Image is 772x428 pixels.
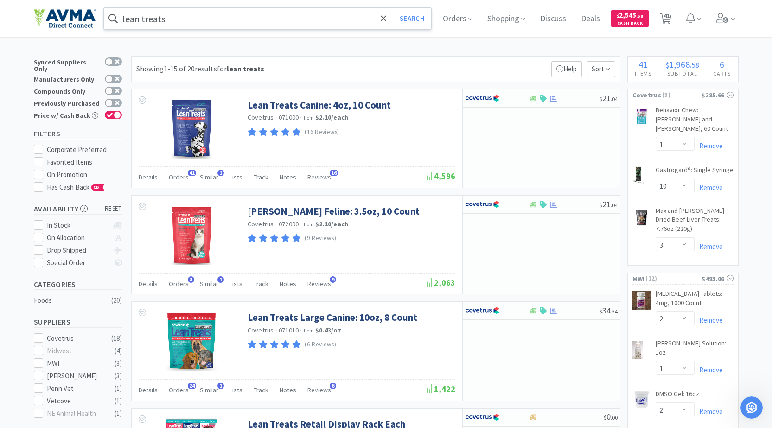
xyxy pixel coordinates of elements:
[656,106,734,137] a: Behavior Chew: [PERSON_NAME] and [PERSON_NAME], 60 Count
[279,326,299,334] span: 071010
[632,390,651,409] img: 9637b8d9f872495fbe8bef2e0c7f06f2_7925.png
[644,274,702,283] span: ( 12 )
[604,411,618,422] span: 0
[34,295,109,306] div: Foods
[34,204,122,214] h5: Availability
[600,96,602,102] span: $
[47,396,104,407] div: Vetcove
[163,4,179,20] div: Close
[115,345,122,357] div: ( 4 )
[26,5,41,20] img: Profile image for Austin
[611,202,618,209] span: . 04
[638,58,648,70] span: 41
[600,93,618,103] span: 21
[34,128,122,139] h5: Filters
[279,220,299,228] span: 072000
[632,291,651,310] img: dbe6a85b9bd2451dbbc043ebb1b34a19_17333.png
[47,345,104,357] div: Midwest
[105,204,122,214] span: reset
[47,232,108,243] div: On Allocation
[600,202,602,209] span: $
[200,386,218,394] span: Similar
[104,8,432,29] input: Search by item, sku, manufacturer, ingredient, size...
[720,58,724,70] span: 6
[330,170,338,176] span: 16
[695,365,723,374] a: Remove
[305,234,336,243] p: (9 Reviews)
[536,15,570,23] a: Discuss
[611,414,618,421] span: . 00
[393,8,431,29] button: Search
[666,60,669,70] span: $
[305,128,339,137] p: (16 Reviews)
[304,327,314,334] span: from
[47,408,104,419] div: NE Animal Health
[611,308,618,315] span: . 34
[632,274,645,284] span: MWI
[145,4,163,21] button: Home
[702,274,733,284] div: $493.06
[27,306,67,313] a: Privacy Policy
[248,220,274,228] a: Covetrus
[248,311,417,324] a: Lean Treats Large Canine: 10oz, 8 Count
[577,15,604,23] a: Deals
[47,144,122,155] div: Corporate Preferred
[424,383,455,394] span: 1,422
[28,65,168,127] div: The typical Vetcove Clinic Purchasing Support support operating hours are 8am-8pm EST [DATE]-[DAT...
[71,9,100,16] h1: Vetcove
[658,69,706,78] h4: Subtotal
[656,206,734,237] a: Max and [PERSON_NAME] Dried Beef Liver Treats: 7.76oz (220g)
[136,63,264,75] div: Showing 1-15 of 20 results
[632,108,651,125] img: 681b1b4e6b9343e5b852ff4c99cff639_515938.png
[111,295,122,306] div: ( 20 )
[52,5,67,20] img: Profile image for Implementation
[170,205,214,265] img: c6a026cc0bb3482d8e85b5e77dccbcf4_550901.png
[165,311,219,371] img: db466b499d2c4c7abc0de98b0574331d_548638.png
[188,276,194,283] span: 8
[656,166,734,179] a: Gastrogard®: Single Syringe
[34,87,100,95] div: Compounds Only
[248,99,391,111] a: Lean Treats Canine: 4oz, 10 Count
[617,13,619,19] span: $
[628,69,659,78] h4: Items
[115,358,122,369] div: ( 3 )
[47,169,122,180] div: On Promotion
[604,414,606,421] span: $
[8,219,178,244] textarea: Message…
[656,339,734,361] a: [PERSON_NAME] Solution: 1oz
[47,358,104,369] div: MWI
[227,64,264,73] strong: lean treats
[39,5,54,20] img: Profile image for Anna
[34,279,122,290] h5: Categories
[47,333,104,344] div: Covetrus
[315,220,349,228] strong: $2.10 / each
[587,61,615,77] span: Sort
[695,183,723,192] a: Remove
[740,396,763,419] iframe: Intercom live chat
[300,113,302,121] span: ·
[424,171,455,181] span: 4,596
[115,383,122,394] div: ( 1 )
[230,280,242,288] span: Lists
[315,326,341,334] strong: $0.43 / oz
[159,244,174,259] button: Send a message…
[656,289,734,311] a: [MEDICAL_DATA] Tablets: 4mg, 1000 Count
[254,386,268,394] span: Track
[307,173,331,181] span: Reviews
[115,396,122,407] div: ( 1 )
[230,173,242,181] span: Lists
[661,90,702,100] span: ( 3 )
[300,220,302,228] span: ·
[34,99,100,107] div: Previously Purchased
[161,291,169,299] div: Dismiss
[111,333,122,344] div: ( 18 )
[600,199,618,210] span: 21
[254,280,268,288] span: Track
[139,173,158,181] span: Details
[656,390,699,402] a: DMSO Gel: 16oz
[632,166,645,185] img: 20a1b49214a444f39cd0f52c532d9793_38161.png
[115,371,122,382] div: ( 3 )
[551,61,582,77] p: Help
[34,317,122,327] h5: Suppliers
[248,113,274,121] a: Covetrus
